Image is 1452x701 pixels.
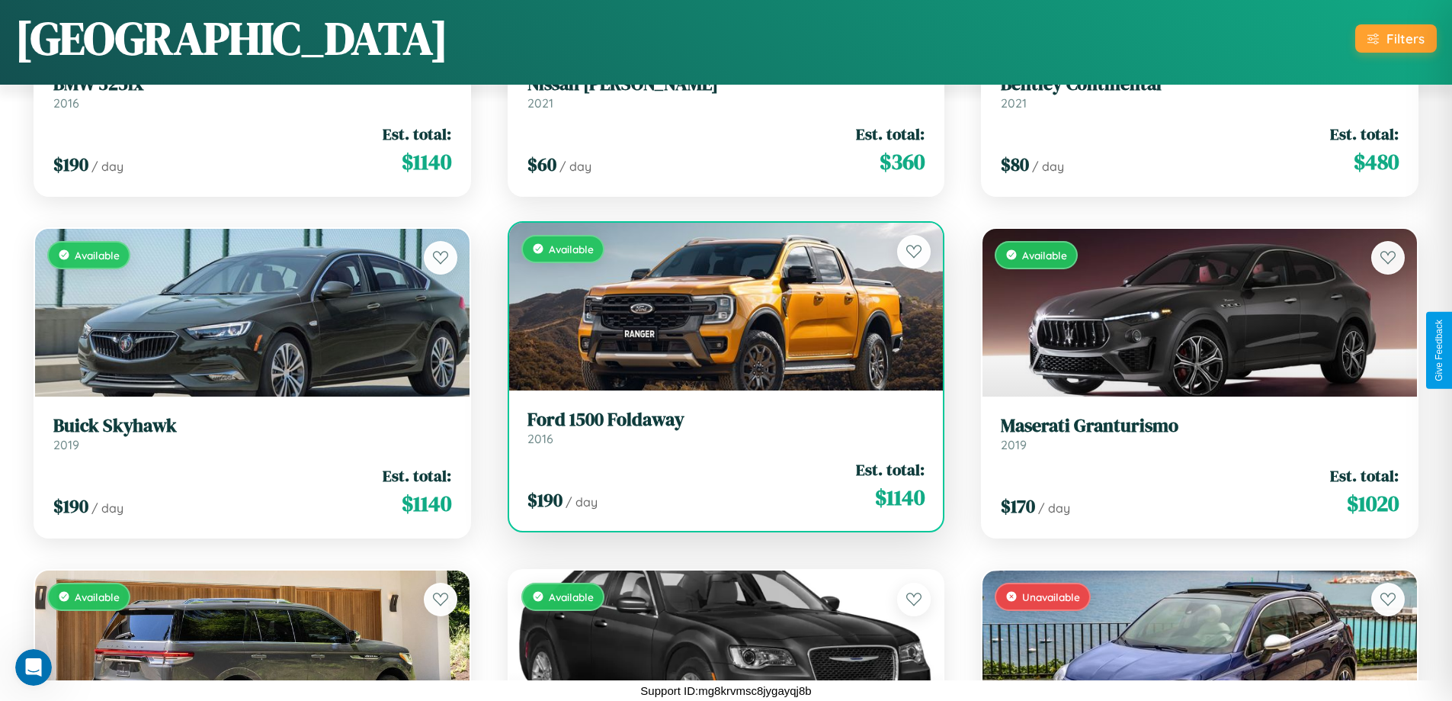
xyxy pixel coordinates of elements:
span: Est. total: [383,465,451,487]
span: $ 190 [527,487,563,513]
span: $ 1020 [1347,488,1399,519]
div: Give Feedback [1434,320,1444,381]
h1: [GEOGRAPHIC_DATA] [15,7,448,69]
span: $ 1140 [402,146,451,177]
h3: BMW 325ix [53,73,451,95]
a: Maserati Granturismo2019 [1001,415,1399,452]
span: Available [75,590,120,603]
h3: Maserati Granturismo [1001,415,1399,437]
span: 2021 [527,95,553,111]
h3: Ford 1500 Foldaway [527,409,925,431]
span: $ 1140 [875,482,925,513]
div: Filters [1386,31,1425,47]
span: 2021 [1001,95,1027,111]
span: Available [75,249,120,262]
span: Est. total: [383,123,451,145]
span: Est. total: [856,458,925,481]
span: / day [566,494,598,510]
span: / day [91,500,123,516]
button: Filters [1355,24,1437,53]
span: Available [549,243,594,256]
span: / day [559,159,591,174]
h3: Bentley Continental [1001,73,1399,95]
span: $ 170 [1001,494,1035,519]
span: $ 60 [527,152,556,177]
span: Available [1022,249,1067,262]
span: Est. total: [1330,123,1399,145]
span: Est. total: [1330,465,1399,487]
span: $ 1140 [402,488,451,519]
span: $ 190 [53,494,88,519]
span: / day [1032,159,1064,174]
span: Unavailable [1022,590,1080,603]
span: Available [549,590,594,603]
a: Buick Skyhawk2019 [53,415,451,452]
span: $ 360 [880,146,925,177]
span: $ 80 [1001,152,1029,177]
span: 2019 [1001,437,1027,452]
a: Bentley Continental2021 [1001,73,1399,111]
h3: Buick Skyhawk [53,415,451,437]
span: 2016 [527,431,553,446]
span: / day [91,159,123,174]
p: Support ID: mg8krvmsc8jygayqj8b [640,680,811,701]
span: / day [1038,500,1070,516]
h3: Nissan [PERSON_NAME] [527,73,925,95]
span: 2019 [53,437,79,452]
span: 2016 [53,95,79,111]
a: Ford 1500 Foldaway2016 [527,409,925,446]
a: Nissan [PERSON_NAME]2021 [527,73,925,111]
span: $ 190 [53,152,88,177]
span: Est. total: [856,123,925,145]
span: $ 480 [1354,146,1399,177]
iframe: Intercom live chat [15,649,52,686]
a: BMW 325ix2016 [53,73,451,111]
